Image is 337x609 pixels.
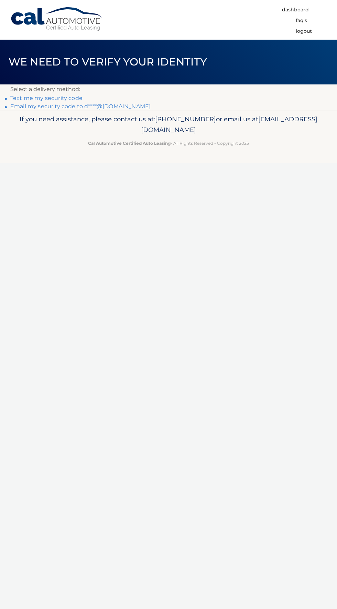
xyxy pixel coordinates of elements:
a: Cal Automotive [10,7,103,31]
a: Logout [296,26,312,37]
a: Email my security code to d****@[DOMAIN_NAME] [10,103,151,110]
span: [PHONE_NUMBER] [155,115,216,123]
p: If you need assistance, please contact us at: or email us at [10,114,327,136]
p: Select a delivery method: [10,84,327,94]
p: - All Rights Reserved - Copyright 2025 [10,140,327,147]
a: Dashboard [282,4,309,15]
a: FAQ's [296,15,307,26]
span: We need to verify your identity [9,55,207,68]
a: Text me my security code [10,95,83,101]
strong: Cal Automotive Certified Auto Leasing [88,141,171,146]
